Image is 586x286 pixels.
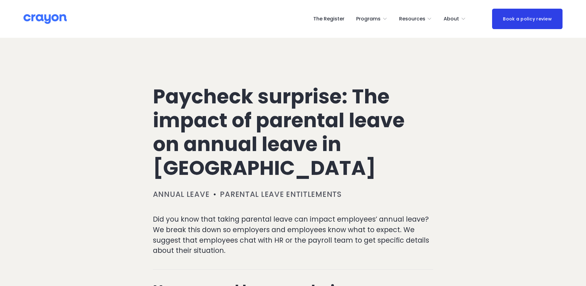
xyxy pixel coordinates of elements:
a: Parental leave entitlements [220,189,341,199]
p: Did you know that taking parental leave can impact employees’ annual leave? We break this down so... [153,214,433,256]
h1: Paycheck surprise: The impact of parental leave on annual leave in [GEOGRAPHIC_DATA] [153,85,433,180]
span: Programs [356,15,381,24]
a: Annual leave [153,189,210,199]
span: About [444,15,459,24]
a: folder dropdown [399,14,432,24]
a: folder dropdown [356,14,387,24]
span: Resources [399,15,425,24]
img: Crayon [23,14,67,24]
a: The Register [313,14,344,24]
a: Book a policy review [492,9,563,29]
a: folder dropdown [444,14,466,24]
